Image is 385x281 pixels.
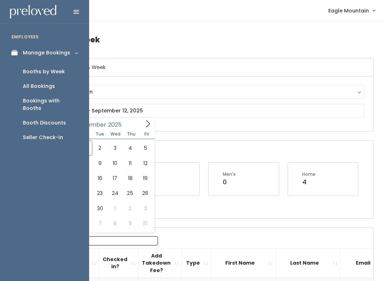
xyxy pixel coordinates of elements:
a: Eagle Mountain [321,3,382,18]
div: 4 [302,177,315,187]
th: First Name: activate to sort column ascending [211,248,276,278]
span: Wed [108,132,123,136]
span: Eagle Mountain [328,7,369,15]
span: September 5, 2025 [138,140,153,155]
div: Men's [223,171,236,177]
span: October 10, 2025 [138,216,153,231]
span: September 30, 2025 [92,201,107,216]
th: Last Name: activate to sort column ascending [276,248,340,278]
span: September 17, 2025 [108,171,123,186]
span: September [74,122,106,128]
span: October 8, 2025 [108,216,123,231]
div: Home [302,171,315,177]
div: Seller Check-in [23,134,63,141]
th: Checked in?: activate to sort column ascending [99,248,138,278]
h6: Select Location & Week [37,58,373,76]
input: September 6 - September 12, 2025 [45,104,365,117]
span: October 3, 2025 [138,201,153,216]
div: Manage Bookings [23,49,70,57]
span: September 9, 2025 [92,156,107,171]
input: Search: [67,236,158,245]
span: September 23, 2025 [92,186,107,201]
div: Booth Discounts [23,119,66,127]
span: October 1, 2025 [108,201,123,216]
div: 0 [223,177,236,187]
div: Bookings with Booths [23,97,78,112]
span: September 25, 2025 [123,186,138,201]
div: Eagle Mountain [52,88,358,96]
span: September 10, 2025 [108,156,123,171]
th: Add Takedown Fee?: activate to sort column ascending [138,248,182,278]
span: September 16, 2025 [92,171,107,186]
span: October 2, 2025 [123,201,138,216]
span: September 24, 2025 [108,186,123,201]
span: September 2, 2025 [92,140,107,155]
div: Booths by Week [23,68,65,75]
span: Thu [123,132,139,136]
button: Eagle Mountain [45,85,365,99]
input: Year [106,120,128,129]
span: September 3, 2025 [108,140,123,155]
span: September 26, 2025 [138,186,153,201]
span: September 4, 2025 [123,140,138,155]
label: Search: [41,236,158,245]
img: preloved logo [10,5,56,19]
span: September 11, 2025 [123,156,138,171]
span: Fri [139,132,155,136]
span: October 7, 2025 [92,216,107,231]
span: Tue [92,132,108,136]
th: Type: activate to sort column ascending [182,248,211,278]
span: October 9, 2025 [123,216,138,231]
span: September 12, 2025 [138,156,153,171]
div: All Bookings [23,83,55,90]
span: September 18, 2025 [123,171,138,186]
span: September 19, 2025 [138,171,153,186]
h4: Booths by Week [36,30,374,49]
